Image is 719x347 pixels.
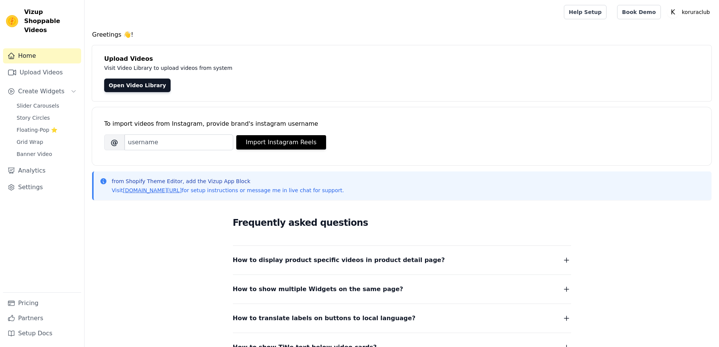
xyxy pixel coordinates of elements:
[3,84,81,99] button: Create Widgets
[112,177,344,185] p: from Shopify Theme Editor, add the Vizup App Block
[3,180,81,195] a: Settings
[679,5,713,19] p: koruraclub
[233,255,571,265] button: How to display product specific videos in product detail page?
[125,134,233,150] input: username
[12,137,81,147] a: Grid Wrap
[3,48,81,63] a: Home
[17,150,52,158] span: Banner Video
[3,163,81,178] a: Analytics
[18,87,65,96] span: Create Widgets
[667,5,713,19] button: K koruraclub
[12,125,81,135] a: Floating-Pop ⭐
[671,8,675,16] text: K
[92,30,711,39] h4: Greetings 👋!
[3,326,81,341] a: Setup Docs
[3,296,81,311] a: Pricing
[3,65,81,80] a: Upload Videos
[17,138,43,146] span: Grid Wrap
[233,313,571,324] button: How to translate labels on buttons to local language?
[564,5,607,19] a: Help Setup
[17,102,59,109] span: Slider Carousels
[12,113,81,123] a: Story Circles
[17,126,57,134] span: Floating-Pop ⭐
[3,311,81,326] a: Partners
[233,284,571,295] button: How to show multiple Widgets on the same page?
[104,119,699,128] div: To import videos from Instagram, provide brand's instagram username
[112,187,344,194] p: Visit for setup instructions or message me in live chat for support.
[12,149,81,159] a: Banner Video
[617,5,660,19] a: Book Demo
[236,135,326,150] button: Import Instagram Reels
[104,79,171,92] a: Open Video Library
[123,187,182,193] a: [DOMAIN_NAME][URL]
[6,15,18,27] img: Vizup
[104,54,699,63] h4: Upload Videos
[12,100,81,111] a: Slider Carousels
[233,255,445,265] span: How to display product specific videos in product detail page?
[24,8,78,35] span: Vizup Shoppable Videos
[233,215,571,230] h2: Frequently asked questions
[233,313,416,324] span: How to translate labels on buttons to local language?
[104,134,125,150] span: @
[104,63,442,72] p: Visit Video Library to upload videos from system
[233,284,403,295] span: How to show multiple Widgets on the same page?
[17,114,50,122] span: Story Circles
